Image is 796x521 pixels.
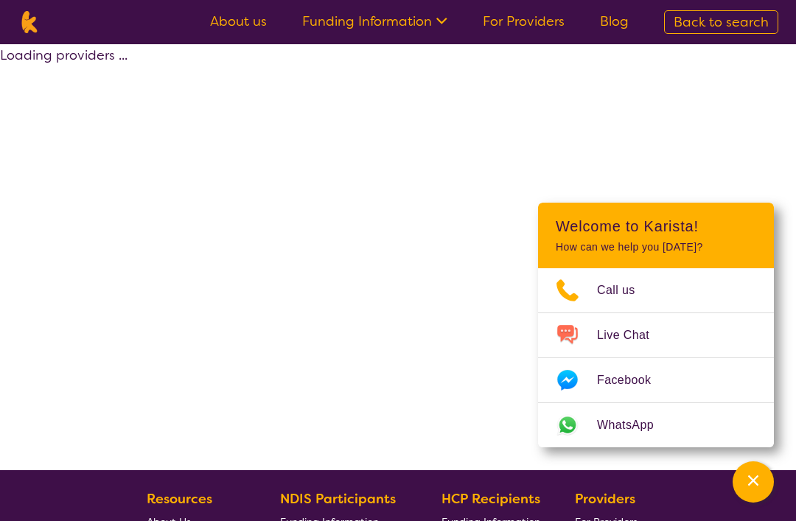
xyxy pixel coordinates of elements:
a: Web link opens in a new tab. [538,403,774,447]
b: Providers [575,490,635,508]
b: HCP Recipients [441,490,540,508]
a: Funding Information [302,13,447,30]
div: Channel Menu [538,203,774,447]
a: Blog [600,13,629,30]
ul: Choose channel [538,268,774,447]
span: Facebook [597,369,668,391]
span: Live Chat [597,324,667,346]
span: WhatsApp [597,414,671,436]
img: Karista logo [18,11,41,33]
a: For Providers [483,13,565,30]
button: Channel Menu [733,461,774,503]
span: Back to search [674,13,769,31]
b: NDIS Participants [280,490,396,508]
p: How can we help you [DATE]? [556,241,756,253]
span: Call us [597,279,653,301]
b: Resources [147,490,212,508]
h2: Welcome to Karista! [556,217,756,235]
a: Back to search [664,10,778,34]
a: About us [210,13,267,30]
